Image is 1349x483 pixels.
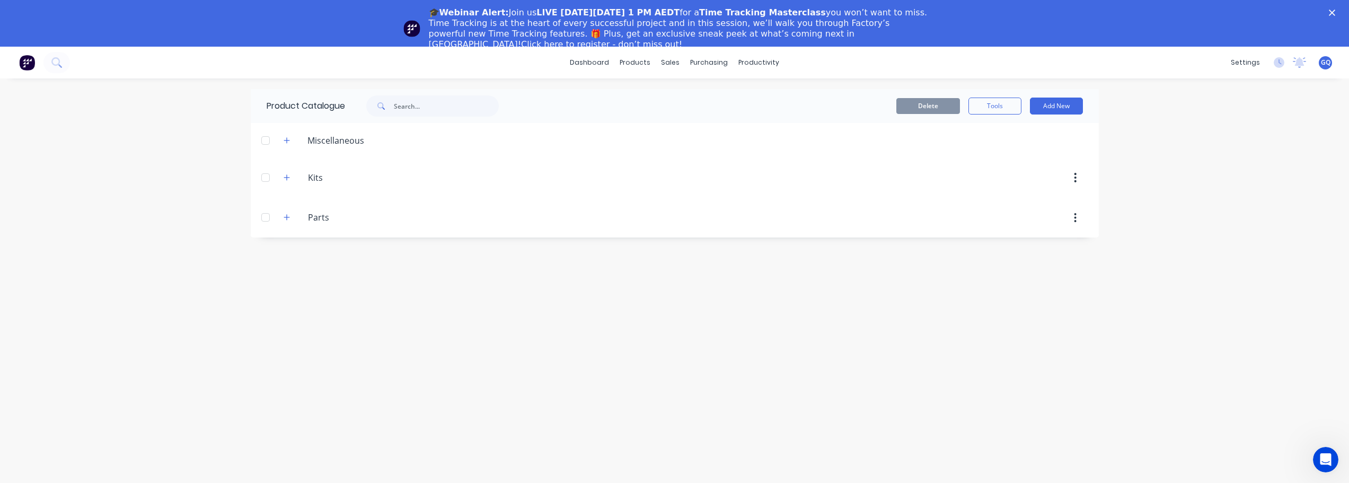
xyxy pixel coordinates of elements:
[699,7,826,17] b: Time Tracking Masterclass
[565,55,614,71] a: dashboard
[429,7,509,17] b: 🎓Webinar Alert:
[896,98,960,114] button: Delete
[1030,98,1083,115] button: Add New
[521,39,682,49] a: Click here to register - don’t miss out!
[656,55,685,71] div: sales
[251,89,345,123] div: Product Catalogue
[1321,58,1330,67] span: GQ
[685,55,733,71] div: purchasing
[299,134,373,147] div: Miscellaneous
[1225,55,1265,71] div: settings
[394,95,499,117] input: Search...
[403,20,420,37] img: Profile image for Team
[968,98,1021,115] button: Tools
[1329,10,1339,16] div: Close
[1313,447,1338,472] iframe: Intercom live chat
[733,55,784,71] div: productivity
[614,55,656,71] div: products
[429,7,929,50] div: Join us for a you won’t want to miss. Time Tracking is at the heart of every successful project a...
[19,55,35,71] img: Factory
[308,171,434,184] input: Enter category name
[308,211,434,224] input: Enter category name
[536,7,680,17] b: LIVE [DATE][DATE] 1 PM AEDT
